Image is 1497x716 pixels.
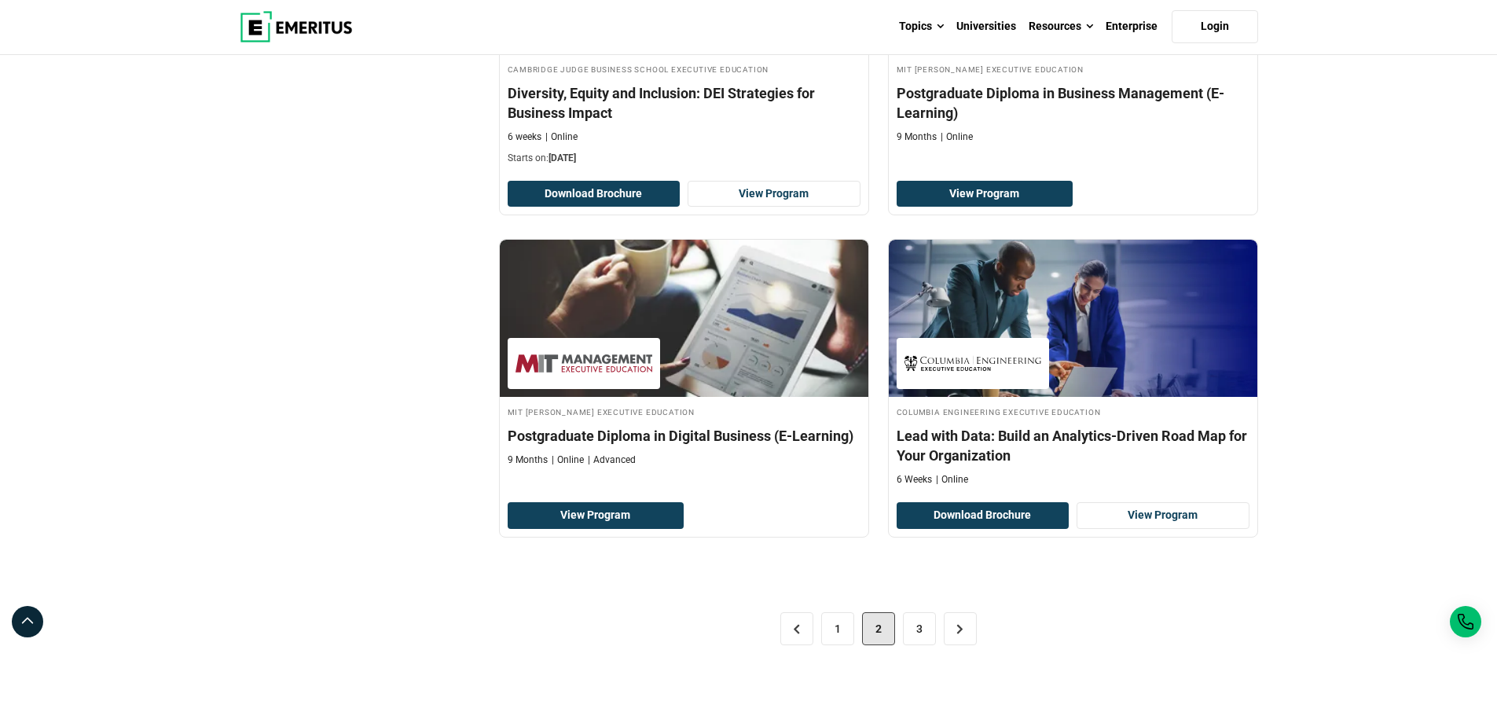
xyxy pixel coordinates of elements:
h4: Postgraduate Diploma in Digital Business (E-Learning) [508,426,860,446]
span: 2 [862,612,895,645]
p: Online [936,473,968,487]
p: Online [545,130,578,144]
button: Download Brochure [897,502,1070,529]
a: View Program [1077,502,1249,529]
p: 9 Months [897,130,937,144]
a: < [780,612,813,645]
span: [DATE] [549,152,576,163]
a: 1 [821,612,854,645]
a: View Program [508,502,684,529]
p: Starts on: [508,152,860,165]
img: Lead with Data: Build an Analytics-Driven Road Map for Your Organization | Online Business Analyt... [889,240,1257,397]
img: Columbia Engineering Executive Education [904,346,1041,381]
h4: Columbia Engineering Executive Education [897,405,1249,418]
h4: MIT [PERSON_NAME] Executive Education [508,405,860,418]
button: Download Brochure [508,181,681,207]
img: Postgraduate Diploma in Digital Business (E-Learning) | Online Digital Transformation Course [500,240,868,397]
h4: MIT [PERSON_NAME] Executive Education [897,62,1249,75]
a: View Program [897,181,1073,207]
p: 6 Weeks [897,473,932,487]
a: 3 [903,612,936,645]
a: > [944,612,977,645]
a: Business Analytics Course by Columbia Engineering Executive Education - Columbia Engineering Exec... [889,240,1257,494]
a: Digital Transformation Course by MIT Sloan Executive Education - MIT Sloan Executive Education MI... [500,240,868,475]
h4: Postgraduate Diploma in Business Management (E-Learning) [897,83,1249,123]
a: View Program [688,181,860,207]
p: Advanced [588,453,636,467]
p: Online [552,453,584,467]
h4: Cambridge Judge Business School Executive Education [508,62,860,75]
p: 6 weeks [508,130,541,144]
h4: Lead with Data: Build an Analytics-Driven Road Map for Your Organization [897,426,1249,465]
img: MIT Sloan Executive Education [516,346,652,381]
a: Login [1172,10,1258,43]
p: 9 Months [508,453,548,467]
h4: Diversity, Equity and Inclusion: DEI Strategies for Business Impact [508,83,860,123]
p: Online [941,130,973,144]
